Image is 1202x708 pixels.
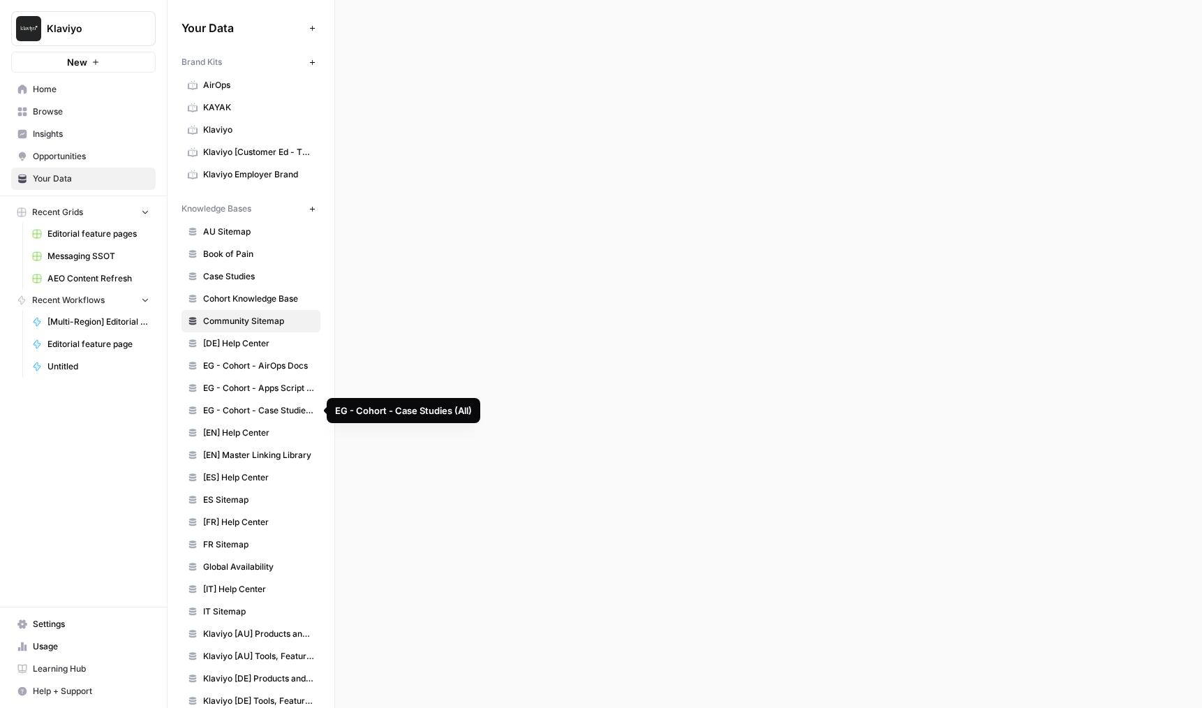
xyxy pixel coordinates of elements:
span: Editorial feature pages [47,228,149,240]
span: EG - Cohort - AirOps Docs [203,360,314,372]
span: Your Data [181,20,304,36]
span: EG - Cohort - Case Studies (All) [203,404,314,417]
a: AirOps [181,74,320,96]
span: Your Data [33,172,149,185]
a: Klaviyo [AU] Products and Solutions [181,623,320,645]
span: [ES] Help Center [203,471,314,484]
a: Cohort Knowledge Base [181,288,320,310]
span: [EN] Master Linking Library [203,449,314,462]
a: Klaviyo [DE] Products and Solutions [181,668,320,690]
span: Book of Pain [203,248,314,260]
span: Knowledge Bases [181,202,251,215]
a: ES Sitemap [181,489,320,511]
a: [FR] Help Center [181,511,320,533]
span: ES Sitemap [203,494,314,506]
span: EG - Cohort - Apps Script + Workspace Playbook [203,382,314,394]
a: Browse [11,101,156,123]
span: Klaviyo [AU] Products and Solutions [203,628,314,640]
button: Recent Workflows [11,290,156,311]
img: Klaviyo Logo [16,16,41,41]
a: Case Studies [181,265,320,288]
a: Home [11,78,156,101]
a: EG - Cohort - AirOps Docs [181,355,320,377]
a: AEO Content Refresh [26,267,156,290]
span: Klaviyo [Customer Ed - TEST] [203,146,314,158]
span: Klaviyo [AU] Tools, Features, Marketing Resources, Glossary, Blogs [203,650,314,663]
span: AEO Content Refresh [47,272,149,285]
span: Learning Hub [33,663,149,675]
span: Recent Grids [32,206,83,219]
a: Community Sitemap [181,310,320,332]
button: New [11,52,156,73]
span: Usage [33,640,149,653]
span: Editorial feature page [47,338,149,351]
a: Klaviyo Employer Brand [181,163,320,186]
a: Editorial feature pages [26,223,156,245]
span: Community Sitemap [203,315,314,327]
a: KAYAK [181,96,320,119]
a: Learning Hub [11,658,156,680]
span: [IT] Help Center [203,583,314,596]
span: Brand Kits [181,56,222,68]
span: Case Studies [203,270,314,283]
a: EG - Cohort - Apps Script + Workspace Playbook [181,377,320,399]
a: Untitled [26,355,156,378]
span: IT Sitemap [203,605,314,618]
span: New [67,55,87,69]
a: Settings [11,613,156,635]
span: [DE] Help Center [203,337,314,350]
a: Klaviyo [AU] Tools, Features, Marketing Resources, Glossary, Blogs [181,645,320,668]
a: EG - Cohort - Case Studies (All) [181,399,320,422]
span: Cohort Knowledge Base [203,293,314,305]
a: IT Sitemap [181,600,320,623]
a: Messaging SSOT [26,245,156,267]
a: AU Sitemap [181,221,320,243]
span: Recent Workflows [32,294,105,307]
a: Global Availability [181,556,320,578]
span: Untitled [47,360,149,373]
span: Klaviyo [47,22,131,36]
span: Klaviyo [DE] Products and Solutions [203,672,314,685]
span: Help + Support [33,685,149,698]
button: Workspace: Klaviyo [11,11,156,46]
span: [EN] Help Center [203,427,314,439]
button: Help + Support [11,680,156,702]
span: Settings [33,618,149,630]
span: Klaviyo Employer Brand [203,168,314,181]
a: Insights [11,123,156,145]
a: Usage [11,635,156,658]
span: Opportunities [33,150,149,163]
span: [FR] Help Center [203,516,314,529]
span: Browse [33,105,149,118]
a: Klaviyo [181,119,320,141]
a: [ES] Help Center [181,466,320,489]
a: [Multi-Region] Editorial feature page [26,311,156,333]
span: Home [33,83,149,96]
span: Insights [33,128,149,140]
span: AirOps [203,79,314,91]
span: Global Availability [203,561,314,573]
a: [DE] Help Center [181,332,320,355]
a: [EN] Master Linking Library [181,444,320,466]
a: Opportunities [11,145,156,168]
a: Klaviyo [Customer Ed - TEST] [181,141,320,163]
button: Recent Grids [11,202,156,223]
span: Klaviyo [DE] Tools, Features, Marketing Resources, Glossary, Blogs [203,695,314,707]
span: KAYAK [203,101,314,114]
span: Messaging SSOT [47,250,149,263]
span: [Multi-Region] Editorial feature page [47,316,149,328]
span: FR Sitemap [203,538,314,551]
a: [IT] Help Center [181,578,320,600]
span: AU Sitemap [203,226,314,238]
span: Klaviyo [203,124,314,136]
a: Your Data [11,168,156,190]
a: [EN] Help Center [181,422,320,444]
a: Book of Pain [181,243,320,265]
a: FR Sitemap [181,533,320,556]
a: Editorial feature page [26,333,156,355]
